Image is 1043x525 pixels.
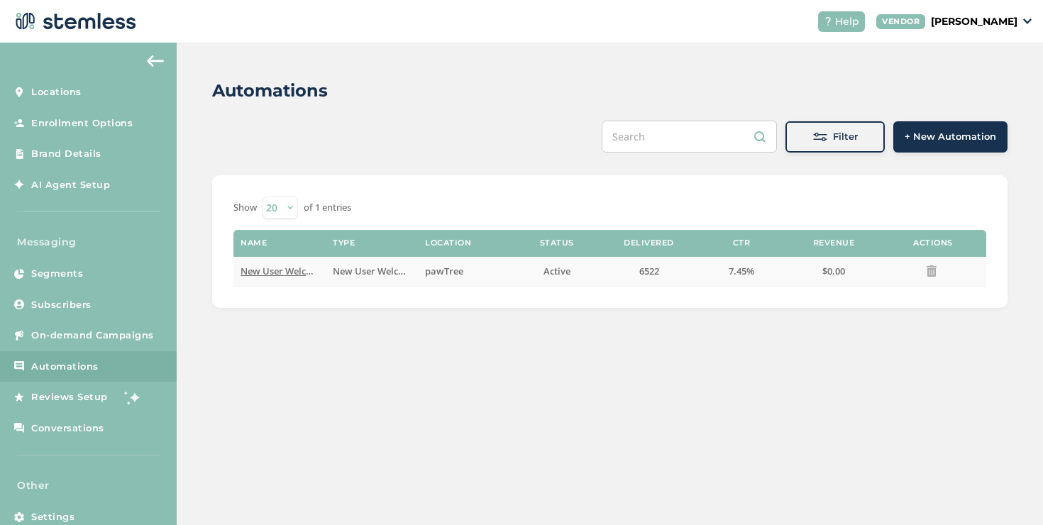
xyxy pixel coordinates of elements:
span: + New Automation [905,130,996,144]
label: $0.00 [795,265,873,277]
label: of 1 entries [304,201,351,215]
span: Enrollment Options [31,116,133,131]
label: Active [517,265,595,277]
img: icon-arrow-back-accent-c549486e.svg [147,55,164,67]
span: Subscribers [31,298,92,312]
span: New User Welcome [333,265,417,277]
span: New User Welcome [241,265,325,277]
span: 6522 [639,265,659,277]
img: glitter-stars-b7820f95.gif [118,383,147,411]
button: + New Automation [893,121,1008,153]
img: icon_down-arrow-small-66adaf34.svg [1023,18,1032,24]
input: Search [602,121,777,153]
span: Brand Details [31,147,101,161]
span: Segments [31,267,83,281]
label: 7.45% [702,265,780,277]
img: icon-help-white-03924b79.svg [824,17,832,26]
p: [PERSON_NAME] [931,14,1017,29]
span: Active [543,265,570,277]
span: On-demand Campaigns [31,328,154,343]
label: Revenue [813,238,855,248]
span: Help [835,14,859,29]
span: AI Agent Setup [31,178,110,192]
div: VENDOR [876,14,925,29]
span: Settings [31,510,74,524]
span: $0.00 [822,265,845,277]
span: Automations [31,360,99,374]
label: pawTree [425,265,503,277]
label: Type [333,238,355,248]
span: pawTree [425,265,463,277]
h2: Automations [212,78,328,104]
label: CTR [733,238,751,248]
span: Filter [833,130,858,144]
img: logo-dark-0685b13c.svg [11,7,136,35]
label: Location [425,238,471,248]
label: New User Welcome [333,265,411,277]
th: Actions [880,230,986,257]
span: Locations [31,85,82,99]
label: Status [540,238,574,248]
span: Reviews Setup [31,390,108,404]
label: 6522 [610,265,688,277]
span: Conversations [31,421,104,436]
iframe: Chat Widget [972,457,1043,525]
span: 7.45% [729,265,754,277]
label: Name [241,238,267,248]
label: Show [233,201,257,215]
label: Delivered [624,238,674,248]
button: Filter [785,121,885,153]
label: New User Welcome [241,265,319,277]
